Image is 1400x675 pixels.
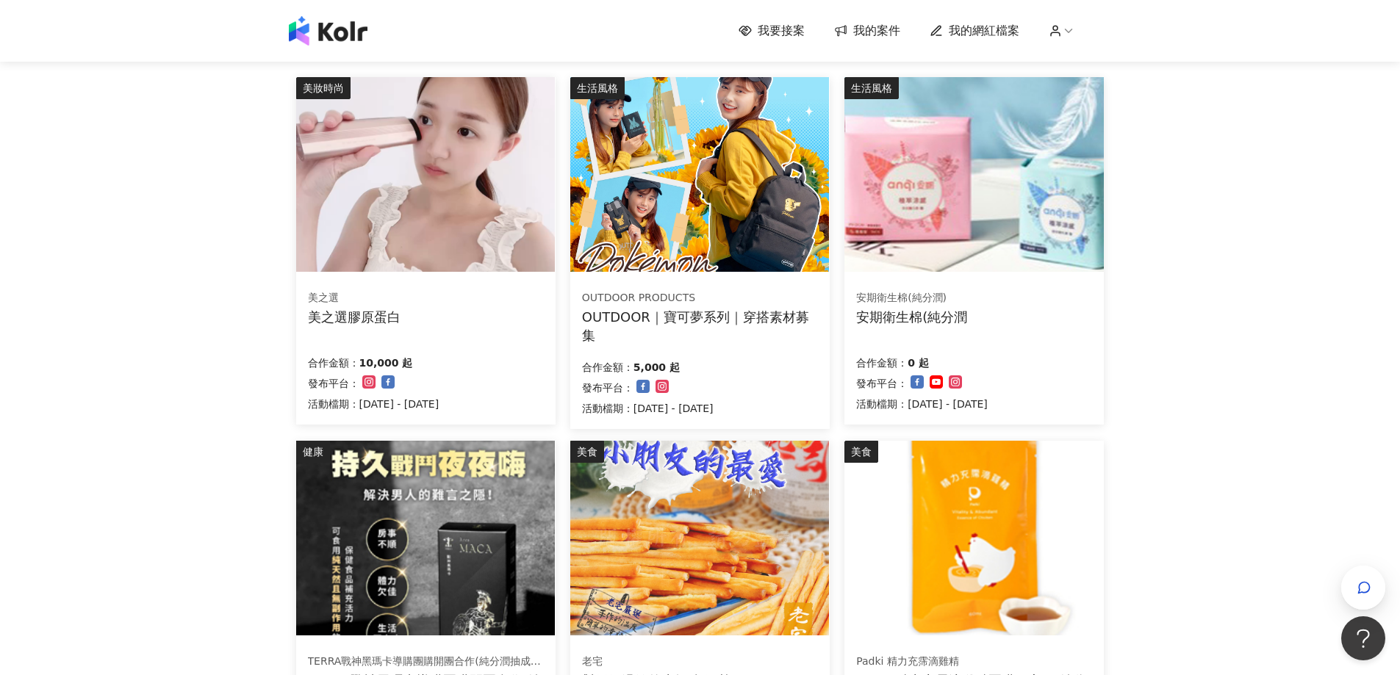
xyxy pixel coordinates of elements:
div: 生活風格 [844,77,899,99]
div: 美妝時尚 [296,77,351,99]
div: 安期衛生棉(純分潤 [856,308,967,326]
div: OUTDOOR｜寶可夢系列｜穿搭素材募集 [582,308,818,344]
p: 活動檔期：[DATE] - [DATE] [856,395,988,413]
a: 我的案件 [834,23,900,39]
p: 活動檔期：[DATE] - [DATE] [308,395,439,413]
img: 安期衛生棉 [844,77,1103,272]
p: 10,000 起 [359,354,413,372]
p: 0 起 [908,354,929,372]
div: 美食 [844,441,878,463]
div: 老宅 [582,654,745,669]
img: Padki 精力充霈滴雞精(團購限定組) [844,441,1103,635]
p: 5,000 起 [633,358,680,376]
div: Padki 精力充霈滴雞精 [856,654,1091,669]
span: 我要接案 [758,23,805,39]
span: 我的案件 [853,23,900,39]
div: 安期衛生棉(純分潤) [856,291,967,306]
div: 美之選 [308,291,401,306]
p: 合作金額： [856,354,908,372]
span: 我的網紅檔案 [949,23,1019,39]
div: TERRA戰神黑瑪卡導購團購開團合作(純分潤抽成方案) [308,654,543,669]
img: TERRA戰神黑瑪卡 [296,441,555,635]
p: 合作金額： [582,358,633,376]
p: 發布平台： [582,379,633,397]
div: 健康 [296,441,330,463]
p: 合作金額： [308,354,359,372]
img: 美之選膠原蛋白送RF美容儀 [296,77,555,272]
div: 生活風格 [570,77,625,99]
div: 美之選膠原蛋白 [308,308,401,326]
img: 老宅牛奶棒/老宅起司棒 [570,441,829,635]
iframe: Help Scout Beacon - Open [1341,616,1385,660]
p: 發布平台： [308,375,359,392]
p: 活動檔期：[DATE] - [DATE] [582,400,714,417]
img: logo [289,16,367,46]
a: 我要接案 [739,23,805,39]
img: 【OUTDOOR】寶可夢系列 [570,77,829,272]
p: 發布平台： [856,375,908,392]
div: 美食 [570,441,604,463]
div: OUTDOOR PRODUCTS [582,291,817,306]
a: 我的網紅檔案 [930,23,1019,39]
